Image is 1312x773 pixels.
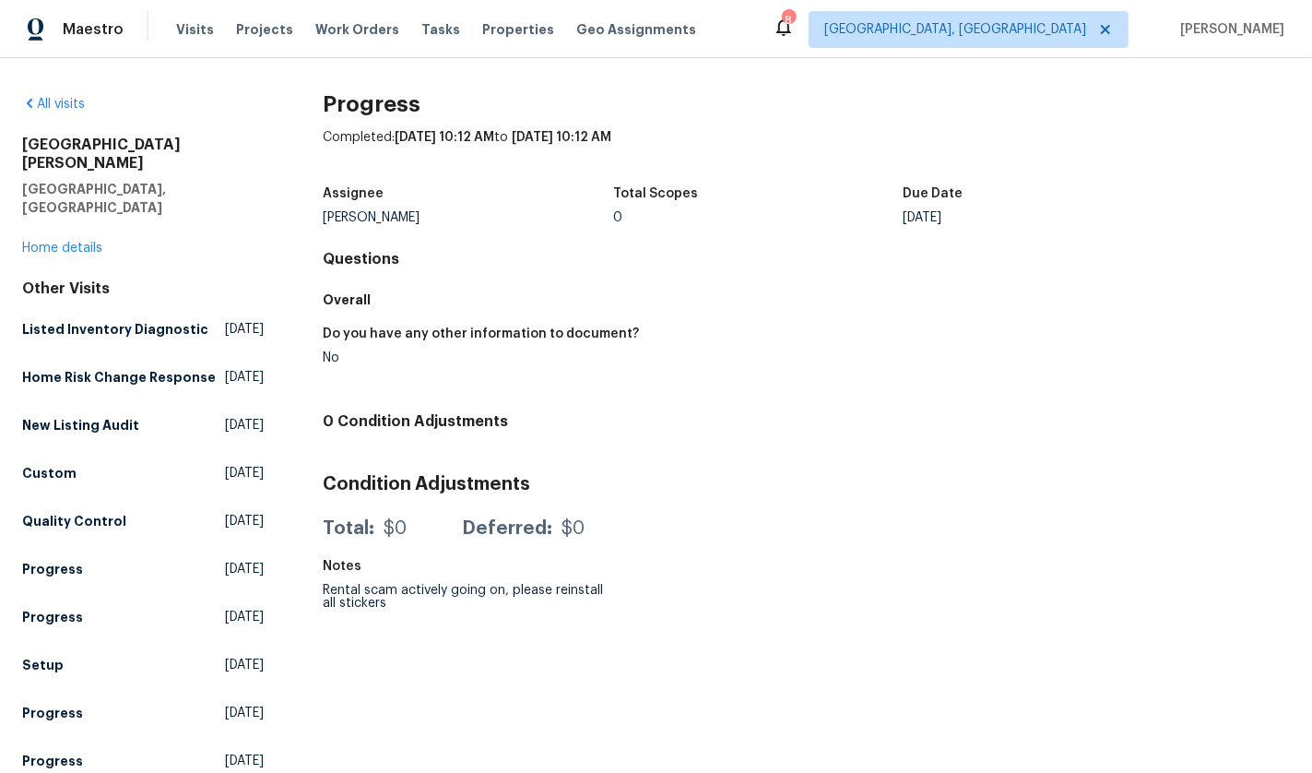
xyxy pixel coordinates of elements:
[1173,20,1284,39] span: [PERSON_NAME]
[22,752,83,770] h5: Progress
[22,601,264,634] a: Progress[DATE]
[22,553,264,586] a: Progress[DATE]
[613,187,698,200] h5: Total Scopes
[323,187,384,200] h5: Assignee
[323,584,613,610] div: Rental scam actively going on, please reinstall all stickers
[323,250,1290,268] h4: Questions
[323,475,1290,494] h3: Condition Adjustments
[22,648,264,682] a: Setup[DATE]
[225,368,264,386] span: [DATE]
[225,512,264,530] span: [DATE]
[225,752,264,770] span: [DATE]
[22,98,85,111] a: All visits
[482,20,554,39] span: Properties
[22,704,83,722] h5: Progress
[22,560,83,578] h5: Progress
[22,608,83,626] h5: Progress
[395,131,494,144] span: [DATE] 10:12 AM
[22,464,77,482] h5: Custom
[22,320,208,339] h5: Listed Inventory Diagnostic
[22,279,264,298] div: Other Visits
[22,505,264,538] a: Quality Control[DATE]
[576,20,696,39] span: Geo Assignments
[561,519,585,538] div: $0
[512,131,611,144] span: [DATE] 10:12 AM
[225,464,264,482] span: [DATE]
[613,211,904,224] div: 0
[323,128,1290,176] div: Completed: to
[323,560,361,573] h5: Notes
[225,704,264,722] span: [DATE]
[22,457,264,490] a: Custom[DATE]
[903,187,963,200] h5: Due Date
[782,11,795,30] div: 8
[22,416,139,434] h5: New Listing Audit
[225,560,264,578] span: [DATE]
[323,327,639,340] h5: Do you have any other information to document?
[323,95,1290,113] h2: Progress
[176,20,214,39] span: Visits
[22,180,264,217] h5: [GEOGRAPHIC_DATA], [GEOGRAPHIC_DATA]
[22,313,264,346] a: Listed Inventory Diagnostic[DATE]
[421,23,460,36] span: Tasks
[22,656,64,674] h5: Setup
[323,351,791,364] div: No
[22,409,264,442] a: New Listing Audit[DATE]
[323,519,374,538] div: Total:
[824,20,1086,39] span: [GEOGRAPHIC_DATA], [GEOGRAPHIC_DATA]
[22,361,264,394] a: Home Risk Change Response[DATE]
[323,211,613,224] div: [PERSON_NAME]
[225,608,264,626] span: [DATE]
[22,512,126,530] h5: Quality Control
[903,211,1193,224] div: [DATE]
[462,519,552,538] div: Deferred:
[225,416,264,434] span: [DATE]
[225,656,264,674] span: [DATE]
[63,20,124,39] span: Maestro
[22,136,264,172] h2: [GEOGRAPHIC_DATA][PERSON_NAME]
[236,20,293,39] span: Projects
[22,242,102,255] a: Home details
[22,696,264,730] a: Progress[DATE]
[323,291,1290,309] h5: Overall
[315,20,399,39] span: Work Orders
[22,368,216,386] h5: Home Risk Change Response
[384,519,407,538] div: $0
[225,320,264,339] span: [DATE]
[323,412,1290,431] h4: 0 Condition Adjustments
